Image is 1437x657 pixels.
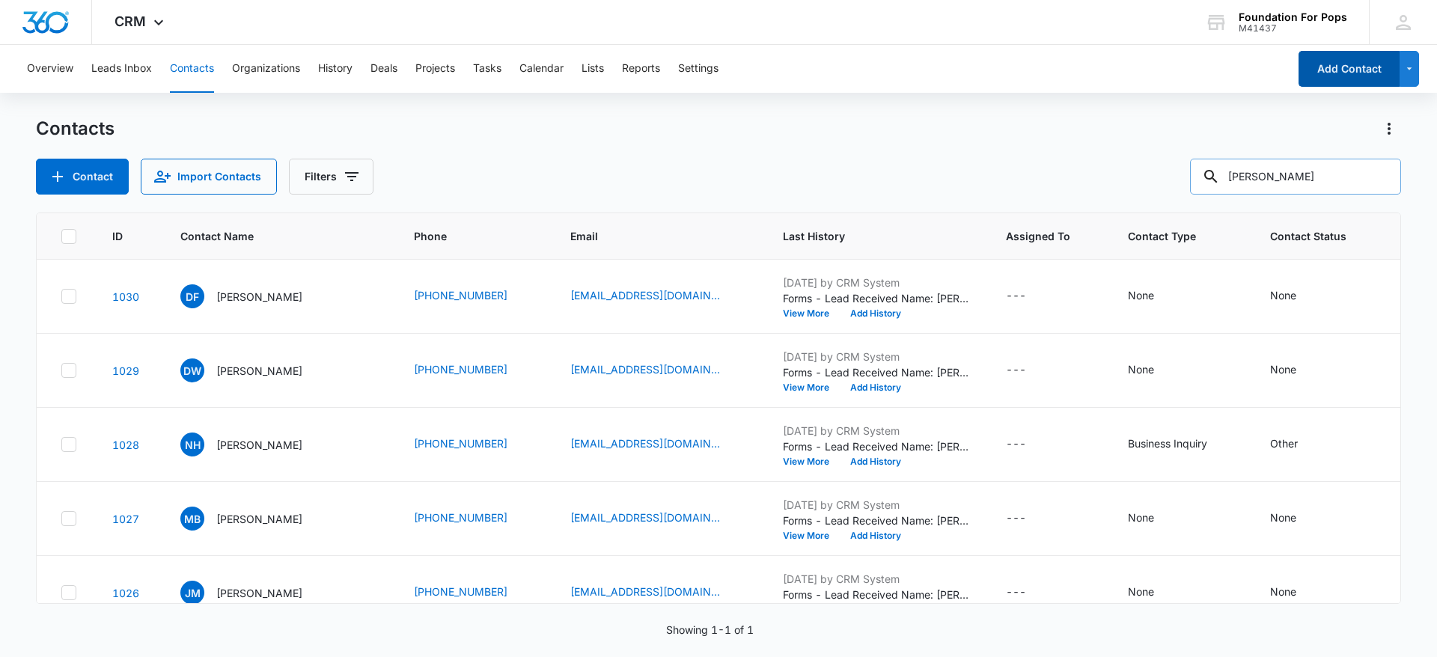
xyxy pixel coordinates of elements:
[783,228,948,244] span: Last History
[570,361,720,377] a: [EMAIL_ADDRESS][DOMAIN_NAME]
[1006,361,1026,379] div: ---
[414,287,507,303] a: [PHONE_NUMBER]
[414,361,507,377] a: [PHONE_NUMBER]
[622,45,660,93] button: Reports
[1006,287,1053,305] div: Assigned To - - Select to Edit Field
[1128,228,1212,244] span: Contact Type
[414,228,513,244] span: Phone
[414,510,534,528] div: Phone - (313) 716-7507 - Select to Edit Field
[1128,584,1181,602] div: Contact Type - None - Select to Edit Field
[91,45,152,93] button: Leads Inbox
[1128,510,1181,528] div: Contact Type - None - Select to Edit Field
[1128,287,1154,303] div: None
[570,510,720,525] a: [EMAIL_ADDRESS][DOMAIN_NAME]
[414,361,534,379] div: Phone - (734) 450-2325 - Select to Edit Field
[570,584,720,599] a: [EMAIL_ADDRESS][DOMAIN_NAME]
[36,159,129,195] button: Add Contact
[112,438,139,451] a: Navigate to contact details page for Nathan Howard
[570,436,747,453] div: Email - nhoward@thirdlevelit.com - Select to Edit Field
[1006,510,1053,528] div: Assigned To - - Select to Edit Field
[1006,436,1053,453] div: Assigned To - - Select to Edit Field
[570,287,720,303] a: [EMAIL_ADDRESS][DOMAIN_NAME]
[414,584,534,602] div: Phone - (313) 923-8825 - Select to Edit Field
[180,581,329,605] div: Contact Name - James Martin - Select to Edit Field
[36,117,115,140] h1: Contacts
[582,45,604,93] button: Lists
[1299,51,1400,87] button: Add Contact
[318,45,353,93] button: History
[415,45,455,93] button: Projects
[783,364,970,380] p: Forms - Lead Received Name: [PERSON_NAME] Email: [EMAIL_ADDRESS][DOMAIN_NAME] Phone: [PHONE_NUMBE...
[1128,510,1154,525] div: None
[570,361,747,379] div: Email - dewaller1993@gmail.com - Select to Edit Field
[1128,361,1154,377] div: None
[1270,361,1323,379] div: Contact Status - None - Select to Edit Field
[840,309,912,318] button: Add History
[180,284,329,308] div: Contact Name - David Forsythe - Select to Edit Field
[1270,287,1323,305] div: Contact Status - None - Select to Edit Field
[1128,361,1181,379] div: Contact Type - None - Select to Edit Field
[1190,159,1401,195] input: Search Contacts
[180,358,329,382] div: Contact Name - David Waller - Select to Edit Field
[216,511,302,527] p: [PERSON_NAME]
[678,45,718,93] button: Settings
[570,228,725,244] span: Email
[783,309,840,318] button: View More
[180,581,204,605] span: JM
[1006,228,1070,244] span: Assigned To
[783,531,840,540] button: View More
[1128,287,1181,305] div: Contact Type - None - Select to Edit Field
[1270,510,1296,525] div: None
[1006,287,1026,305] div: ---
[27,45,73,93] button: Overview
[141,159,277,195] button: Import Contacts
[570,436,720,451] a: [EMAIL_ADDRESS][DOMAIN_NAME]
[840,383,912,392] button: Add History
[232,45,300,93] button: Organizations
[783,290,970,306] p: Forms - Lead Received Name: [PERSON_NAME] Email: [EMAIL_ADDRESS][DOMAIN_NAME] Phone: [PHONE_NUMBE...
[112,587,139,599] a: Navigate to contact details page for James Martin
[216,289,302,305] p: [PERSON_NAME]
[180,433,204,456] span: NH
[840,457,912,466] button: Add History
[1006,361,1053,379] div: Assigned To - - Select to Edit Field
[414,436,534,453] div: Phone - (313) 765-0039 - Select to Edit Field
[1270,584,1296,599] div: None
[1270,436,1325,453] div: Contact Status - Other - Select to Edit Field
[570,510,747,528] div: Email - marcuswaynebarclift@gmail.com - Select to Edit Field
[370,45,397,93] button: Deals
[414,287,534,305] div: Phone - (313) 303-1275 - Select to Edit Field
[1006,436,1026,453] div: ---
[115,13,146,29] span: CRM
[783,383,840,392] button: View More
[783,423,970,438] p: [DATE] by CRM System
[783,513,970,528] p: Forms - Lead Received Name: [PERSON_NAME] Email: [EMAIL_ADDRESS][DOMAIN_NAME] Phone: [PHONE_NUMBE...
[570,287,747,305] div: Email - mrdfor@gmail.com - Select to Edit Field
[783,438,970,454] p: Forms - Lead Received Name: [PERSON_NAME] Email: [EMAIL_ADDRESS][DOMAIN_NAME] Phone: [PHONE_NUMBE...
[783,497,970,513] p: [DATE] by CRM System
[1270,436,1298,451] div: Other
[1128,436,1207,451] div: Business Inquiry
[1128,436,1234,453] div: Contact Type - Business Inquiry - Select to Edit Field
[180,507,329,531] div: Contact Name - Marcus Barclift - Select to Edit Field
[1377,117,1401,141] button: Actions
[112,513,139,525] a: Navigate to contact details page for Marcus Barclift
[1128,584,1154,599] div: None
[666,622,754,638] p: Showing 1-1 of 1
[216,437,302,453] p: [PERSON_NAME]
[783,275,970,290] p: [DATE] by CRM System
[112,290,139,303] a: Navigate to contact details page for David Forsythe
[216,585,302,601] p: [PERSON_NAME]
[840,531,912,540] button: Add History
[414,510,507,525] a: [PHONE_NUMBER]
[1270,584,1323,602] div: Contact Status - None - Select to Edit Field
[170,45,214,93] button: Contacts
[519,45,564,93] button: Calendar
[783,587,970,602] p: Forms - Lead Received Name: [PERSON_NAME] Email: [EMAIL_ADDRESS][DOMAIN_NAME] Phone: [PHONE_NUMBE...
[1270,287,1296,303] div: None
[216,363,302,379] p: [PERSON_NAME]
[1270,228,1346,244] span: Contact Status
[289,159,373,195] button: Filters
[783,349,970,364] p: [DATE] by CRM System
[1239,23,1347,34] div: account id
